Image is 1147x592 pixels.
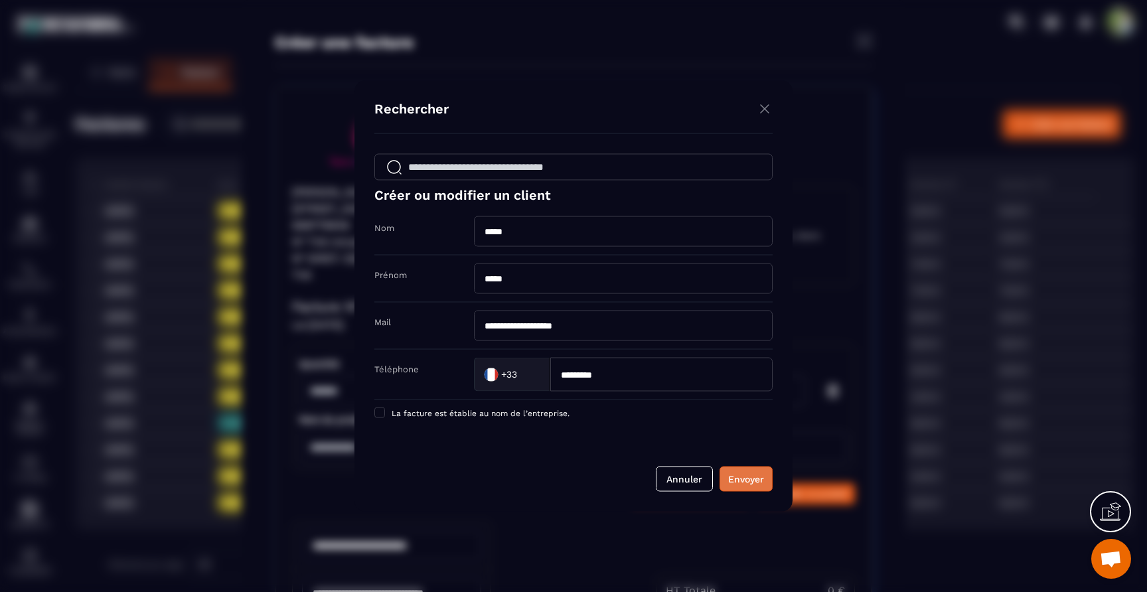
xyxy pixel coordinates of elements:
div: Ouvrir le chat [1091,539,1131,579]
button: Envoyer [720,467,773,492]
label: Nom [374,223,394,233]
input: Search for option [520,364,536,384]
label: Téléphone [374,364,419,374]
h4: Créer ou modifier un client [374,187,773,203]
img: close [757,101,773,117]
button: Annuler [656,467,713,492]
label: Mail [374,317,391,327]
span: +33 [501,368,517,381]
div: Search for option [474,358,550,392]
label: Prénom [374,270,407,280]
div: Envoyer [728,473,764,486]
h4: Rechercher [374,101,449,120]
span: La facture est établie au nom de l’entreprise. [392,409,570,418]
img: Country Flag [478,361,504,388]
